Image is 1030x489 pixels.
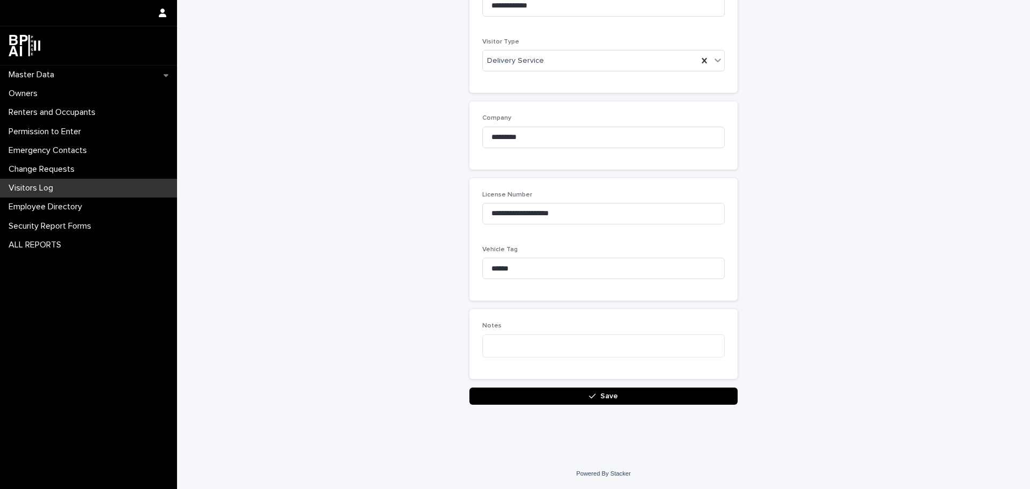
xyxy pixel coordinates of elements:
span: Company [482,115,511,121]
span: Delivery Service [487,55,544,67]
button: Save [469,388,738,405]
p: Owners [4,89,46,99]
p: Renters and Occupants [4,107,104,118]
p: Visitors Log [4,183,62,193]
p: Employee Directory [4,202,91,212]
img: dwgmcNfxSF6WIOOXiGgu [9,35,40,56]
p: Emergency Contacts [4,145,95,156]
p: Master Data [4,70,63,80]
span: Save [600,392,618,400]
p: Permission to Enter [4,127,90,137]
span: License Number [482,192,532,198]
p: Change Requests [4,164,83,174]
span: Visitor Type [482,39,519,45]
p: ALL REPORTS [4,240,70,250]
span: Notes [482,323,502,329]
p: Security Report Forms [4,221,100,231]
span: Vehicle Tag [482,246,518,253]
a: Powered By Stacker [576,470,630,477]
